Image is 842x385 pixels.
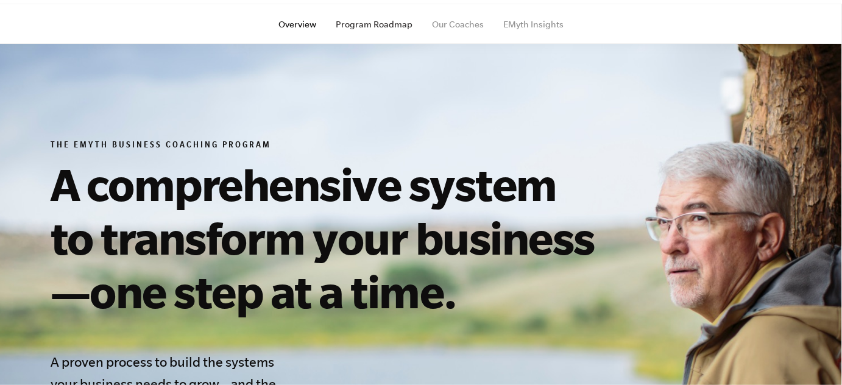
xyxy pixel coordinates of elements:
[503,19,564,29] a: EMyth Insights
[51,140,606,152] h6: The EMyth Business Coaching Program
[336,19,412,29] a: Program Roadmap
[278,19,316,29] a: Overview
[781,327,842,385] iframe: Chat Widget
[51,157,606,318] h1: A comprehensive system to transform your business—one step at a time.
[432,19,484,29] a: Our Coaches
